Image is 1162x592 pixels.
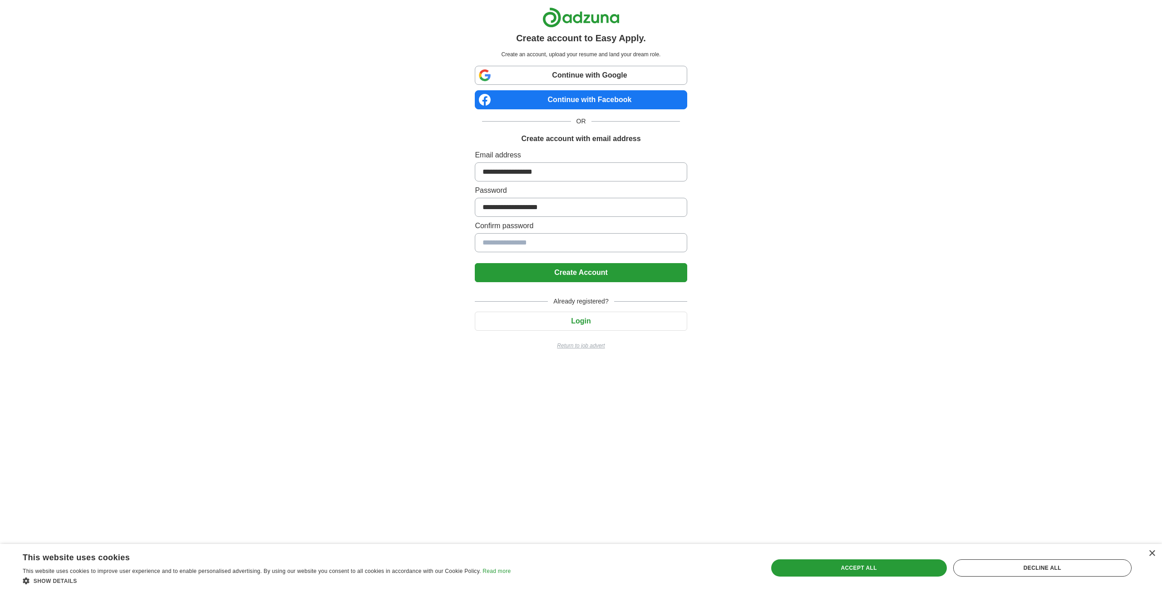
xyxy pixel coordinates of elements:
a: Continue with Facebook [475,90,687,109]
div: Close [1148,550,1155,557]
keeper-lock: Open Keeper Popup [669,237,680,248]
a: Read more, opens a new window [483,568,511,574]
span: Show details [34,578,77,584]
label: Email address [475,150,687,161]
span: Already registered? [548,297,614,306]
button: Create Account [475,263,687,282]
keeper-lock: Open Keeper Popup [669,202,680,213]
span: OR [571,117,591,126]
div: Accept all [771,559,947,577]
a: Return to job advert [475,342,687,350]
div: This website uses cookies [23,549,488,563]
a: Login [475,317,687,325]
label: Confirm password [475,220,687,231]
span: This website uses cookies to improve user experience and to enable personalised advertising. By u... [23,568,481,574]
a: Continue with Google [475,66,687,85]
div: Show details [23,576,511,585]
h1: Create account with email address [521,133,640,144]
label: Password [475,185,687,196]
p: Create an account, upload your resume and land your dream role. [477,50,685,59]
h1: Create account to Easy Apply. [516,31,646,45]
div: Decline all [953,559,1132,577]
button: Login [475,312,687,331]
img: Adzuna logo [542,7,620,28]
